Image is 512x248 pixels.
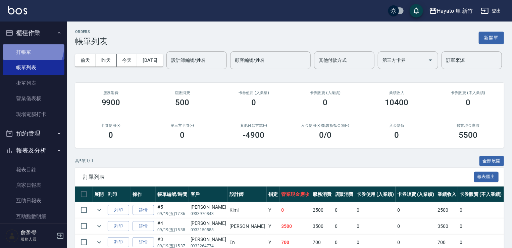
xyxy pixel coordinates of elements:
[441,91,496,95] h2: 卡券販賣 (不入業績)
[226,123,281,128] h2: 其他付款方式(-)
[93,187,106,202] th: 展開
[189,187,228,202] th: 客戶
[133,221,154,232] a: 詳情
[478,5,504,17] button: 登出
[108,205,129,215] button: 列印
[3,125,64,142] button: 預約管理
[355,202,396,218] td: 0
[191,220,226,227] div: [PERSON_NAME]
[243,130,265,140] h3: -4900
[267,218,279,234] td: Y
[279,218,311,234] td: 3500
[75,158,94,164] p: 共 5 筆, 1 / 1
[355,218,396,234] td: 0
[157,227,187,233] p: 09/19 (五) 15:38
[279,202,311,218] td: 0
[75,54,96,67] button: 前天
[385,98,409,107] h3: 10400
[228,218,267,234] td: [PERSON_NAME]
[441,123,496,128] h2: 營業現金應收
[410,4,423,17] button: save
[3,177,64,193] a: 店家日報表
[8,6,27,14] img: Logo
[157,211,187,217] p: 09/19 (五) 17:36
[311,187,333,202] th: 服務消費
[117,54,138,67] button: 今天
[228,202,267,218] td: Kimi
[75,37,107,46] h3: 帳單列表
[3,44,64,60] a: 打帳單
[458,187,503,202] th: 卡券販賣 (不入業績)
[109,130,113,140] h3: 0
[83,174,474,180] span: 訂單列表
[333,187,355,202] th: 店販消費
[3,75,64,91] a: 掛單列表
[279,187,311,202] th: 營業現金應收
[94,237,104,247] button: expand row
[156,218,189,234] td: #4
[131,187,156,202] th: 操作
[133,205,154,215] a: 詳情
[369,123,424,128] h2: 入金儲值
[3,209,64,224] a: 互助點數明細
[436,218,458,234] td: 3500
[474,173,499,180] a: 報表匯出
[3,193,64,208] a: 互助日報表
[396,202,436,218] td: 0
[323,98,328,107] h3: 0
[437,7,473,15] div: Hayato 隼 新竹
[426,4,475,18] button: Hayato 隼 新竹
[333,218,355,234] td: 0
[436,187,458,202] th: 業績收入
[466,98,471,107] h3: 0
[102,98,120,107] h3: 9900
[474,172,499,182] button: 報表匯出
[3,24,64,42] button: 櫃檯作業
[311,202,333,218] td: 2500
[191,227,226,233] p: 0933150588
[226,91,281,95] h2: 卡券使用 (入業績)
[396,218,436,234] td: 0
[228,187,267,202] th: 設計師
[267,187,279,202] th: 指定
[83,123,139,128] h2: 卡券使用(-)
[355,187,396,202] th: 卡券使用 (入業績)
[83,91,139,95] h3: 服務消費
[479,34,504,41] a: 新開單
[75,30,107,34] h2: ORDERS
[5,229,19,243] img: Person
[137,54,163,67] button: [DATE]
[20,236,55,242] p: 服務人員
[459,130,478,140] h3: 5500
[319,130,331,140] h3: 0 /0
[3,60,64,75] a: 帳單列表
[155,123,210,128] h2: 第三方卡券(-)
[395,130,399,140] h3: 0
[108,237,129,248] button: 列印
[94,205,104,215] button: expand row
[108,221,129,232] button: 列印
[20,230,55,236] h5: 詹盈瑩
[267,202,279,218] td: Y
[252,98,256,107] h3: 0
[156,202,189,218] td: #5
[298,91,353,95] h2: 卡券販賣 (入業績)
[458,202,503,218] td: 0
[396,187,436,202] th: 卡券販賣 (入業績)
[175,98,190,107] h3: 500
[191,204,226,211] div: [PERSON_NAME]
[311,218,333,234] td: 3500
[298,123,353,128] h2: 入金使用(-) /點數折抵金額(-)
[425,55,436,66] button: Open
[369,91,424,95] h2: 業績收入
[458,218,503,234] td: 0
[191,211,226,217] p: 0933970843
[180,130,185,140] h3: 0
[94,221,104,231] button: expand row
[156,187,189,202] th: 帳單編號/時間
[3,91,64,106] a: 營業儀表板
[191,236,226,243] div: [PERSON_NAME]
[3,142,64,159] button: 報表及分析
[96,54,117,67] button: 昨天
[3,162,64,177] a: 報表目錄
